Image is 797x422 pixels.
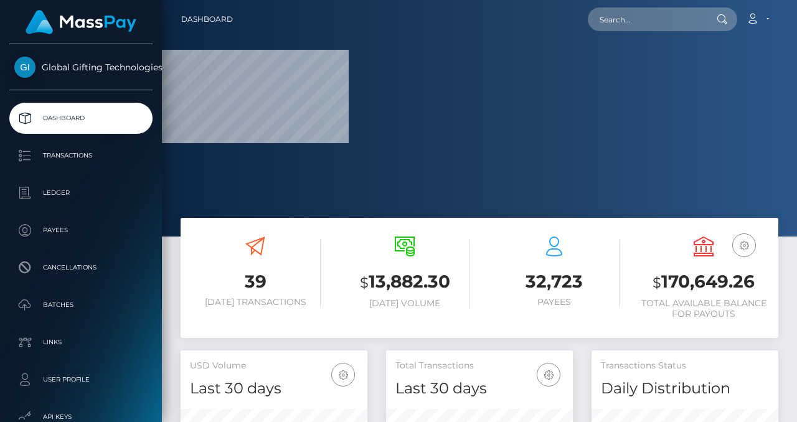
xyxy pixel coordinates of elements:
[339,270,470,295] h3: 13,882.30
[9,327,153,358] a: Links
[9,252,153,283] a: Cancellations
[14,146,148,165] p: Transactions
[9,140,153,171] a: Transactions
[395,360,564,372] h5: Total Transactions
[601,360,769,372] h5: Transactions Status
[14,109,148,128] p: Dashboard
[638,298,769,319] h6: Total Available Balance for Payouts
[638,270,769,295] h3: 170,649.26
[360,274,369,291] small: $
[14,296,148,314] p: Batches
[9,103,153,134] a: Dashboard
[9,62,153,73] span: Global Gifting Technologies Inc
[395,378,564,400] h4: Last 30 days
[9,215,153,246] a: Payees
[190,360,358,372] h5: USD Volume
[190,270,321,294] h3: 39
[339,298,470,309] h6: [DATE] Volume
[489,297,620,307] h6: Payees
[489,270,620,294] h3: 32,723
[9,364,153,395] a: User Profile
[14,57,35,78] img: Global Gifting Technologies Inc
[9,177,153,209] a: Ledger
[14,184,148,202] p: Ledger
[14,221,148,240] p: Payees
[588,7,705,31] input: Search...
[14,258,148,277] p: Cancellations
[190,378,358,400] h4: Last 30 days
[26,10,136,34] img: MassPay Logo
[9,289,153,321] a: Batches
[14,333,148,352] p: Links
[601,378,769,400] h4: Daily Distribution
[14,370,148,389] p: User Profile
[653,274,661,291] small: $
[181,6,233,32] a: Dashboard
[190,297,321,307] h6: [DATE] Transactions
